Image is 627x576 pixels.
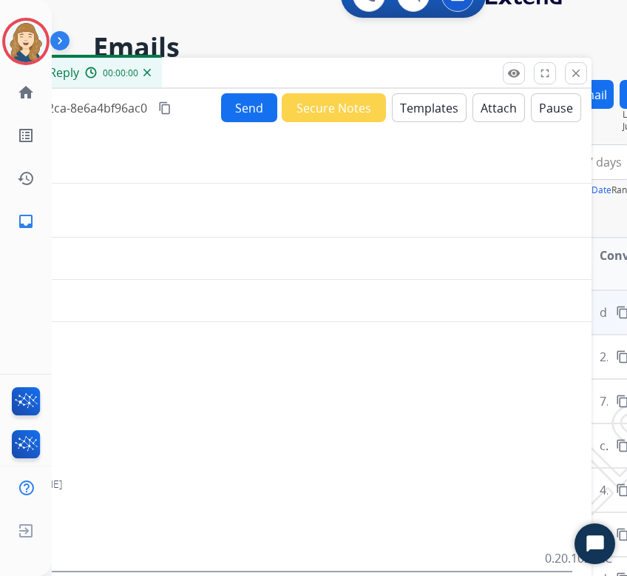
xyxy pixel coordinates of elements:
[93,33,592,62] h2: Emails
[5,21,47,62] img: avatar
[17,170,35,187] mat-icon: history
[575,523,615,564] button: Start Chat
[585,534,606,555] svg: Open Chat
[538,67,552,80] mat-icon: fullscreen
[103,67,138,79] span: 00:00:00
[545,549,612,567] p: 0.20.1027RC
[49,64,79,81] span: Reply
[472,93,525,122] button: Attach
[158,101,172,115] mat-icon: content_copy
[507,67,521,80] mat-icon: remove_red_eye
[17,84,35,101] mat-icon: home
[392,93,467,122] button: Templates
[17,127,35,144] mat-icon: list_alt
[282,93,386,122] button: Secure Notes
[569,67,583,80] mat-icon: close
[221,93,277,122] button: Send
[531,93,581,122] button: Pause
[17,212,35,230] mat-icon: inbox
